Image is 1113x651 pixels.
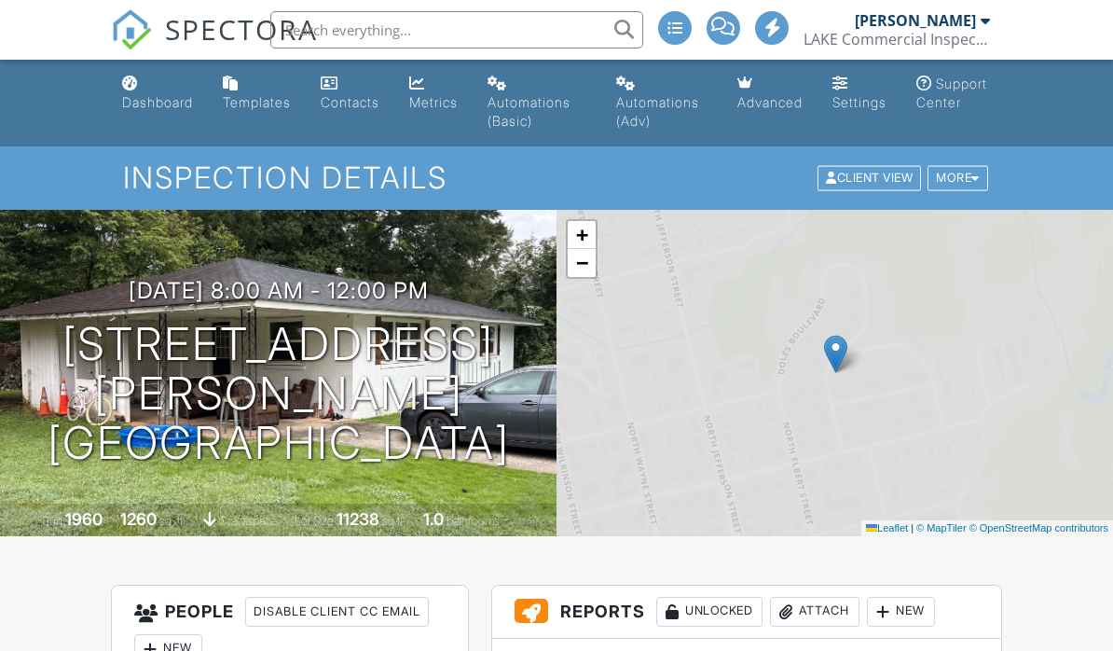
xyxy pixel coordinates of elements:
img: Marker [824,335,847,373]
div: More [927,166,988,191]
span: crawlspace [219,514,277,528]
div: 1.0 [423,509,444,529]
span: sq.ft. [382,514,405,528]
a: © OpenStreetMap contributors [969,522,1108,533]
a: Advanced [730,67,810,120]
div: Metrics [409,94,458,110]
a: Support Center [909,67,998,120]
span: + [576,223,588,246]
div: Advanced [737,94,803,110]
h1: Inspection Details [123,161,990,194]
a: Leaflet [866,522,908,533]
a: Metrics [402,67,465,120]
span: bathrooms [447,514,500,528]
a: Contacts [313,67,387,120]
div: LAKE Commercial Inspections & Consulting, llc. [804,30,990,48]
a: Zoom out [568,249,596,277]
h3: Reports [492,586,1000,639]
div: [PERSON_NAME] [855,11,976,30]
div: Attach [770,597,859,627]
div: 1260 [120,509,157,529]
img: The Best Home Inspection Software - Spectora [111,9,152,50]
a: Dashboard [115,67,200,120]
span: sq. ft. [159,514,185,528]
h3: [DATE] 8:00 am - 12:00 pm [129,278,429,303]
div: Unlocked [656,597,763,627]
div: Automations (Basic) [488,94,570,129]
div: Dashboard [122,94,193,110]
h1: [STREET_ADDRESS][PERSON_NAME] [GEOGRAPHIC_DATA] [30,320,527,467]
span: Lot Size [295,514,334,528]
div: 11238 [337,509,379,529]
a: Templates [215,67,298,120]
span: − [576,251,588,274]
div: New [867,597,935,627]
div: Contacts [321,94,379,110]
div: 1960 [65,509,103,529]
input: Search everything... [270,11,643,48]
span: | [911,522,914,533]
div: Settings [832,94,886,110]
div: Templates [223,94,291,110]
a: Automations (Advanced) [609,67,715,139]
a: SPECTORA [111,25,318,64]
a: Settings [825,67,894,120]
div: Support Center [916,76,987,110]
a: Zoom in [568,221,596,249]
div: Disable Client CC Email [245,597,429,627]
a: Client View [816,170,926,184]
span: Built [42,514,62,528]
div: Client View [818,166,921,191]
span: SPECTORA [165,9,318,48]
a: Automations (Basic) [480,67,593,139]
a: © MapTiler [916,522,967,533]
div: Automations (Adv) [616,94,699,129]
